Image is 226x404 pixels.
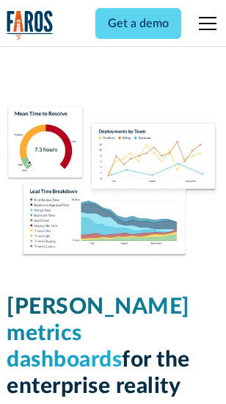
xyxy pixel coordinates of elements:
[7,10,54,40] a: home
[7,294,219,400] h1: for the enterprise reality
[7,10,54,40] img: Logo of the analytics and reporting company Faros.
[7,296,190,371] span: [PERSON_NAME] metrics dashboards
[190,6,219,41] div: menu
[7,106,219,259] img: Dora Metrics Dashboard
[95,8,181,39] a: Get a demo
